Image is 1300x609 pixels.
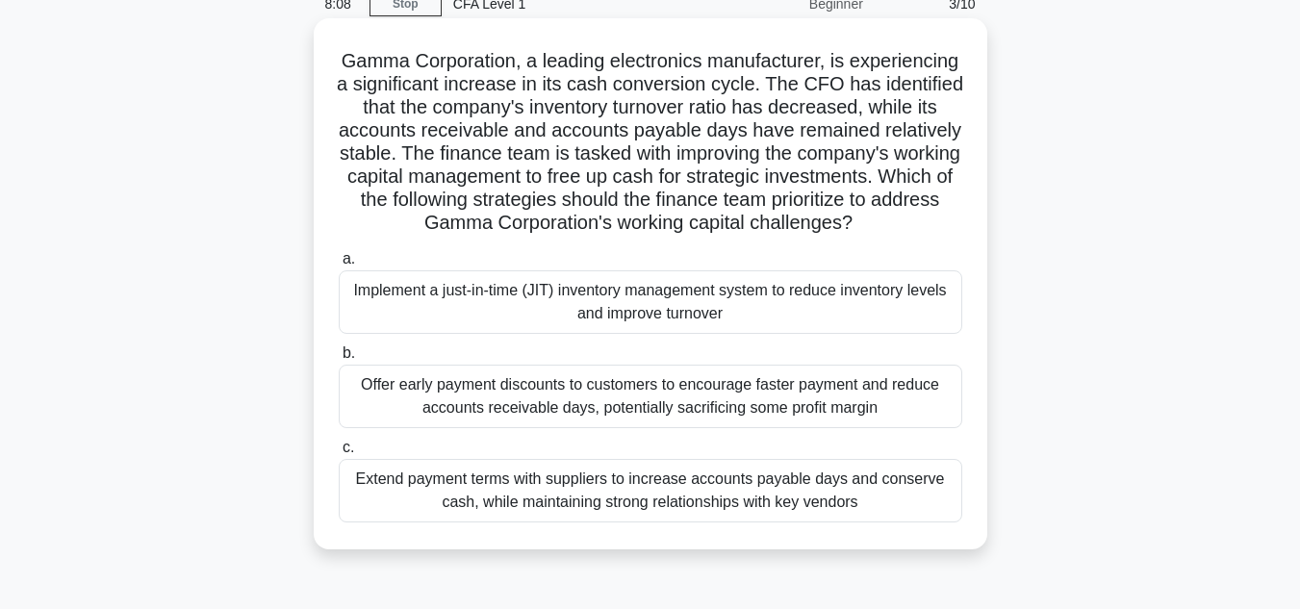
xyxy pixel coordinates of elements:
[337,49,964,236] h5: Gamma Corporation, a leading electronics manufacturer, is experiencing a significant increase in ...
[343,439,354,455] span: c.
[339,270,962,334] div: Implement a just-in-time (JIT) inventory management system to reduce inventory levels and improve...
[339,459,962,522] div: Extend payment terms with suppliers to increase accounts payable days and conserve cash, while ma...
[343,250,355,266] span: a.
[339,365,962,428] div: Offer early payment discounts to customers to encourage faster payment and reduce accounts receiv...
[343,344,355,361] span: b.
